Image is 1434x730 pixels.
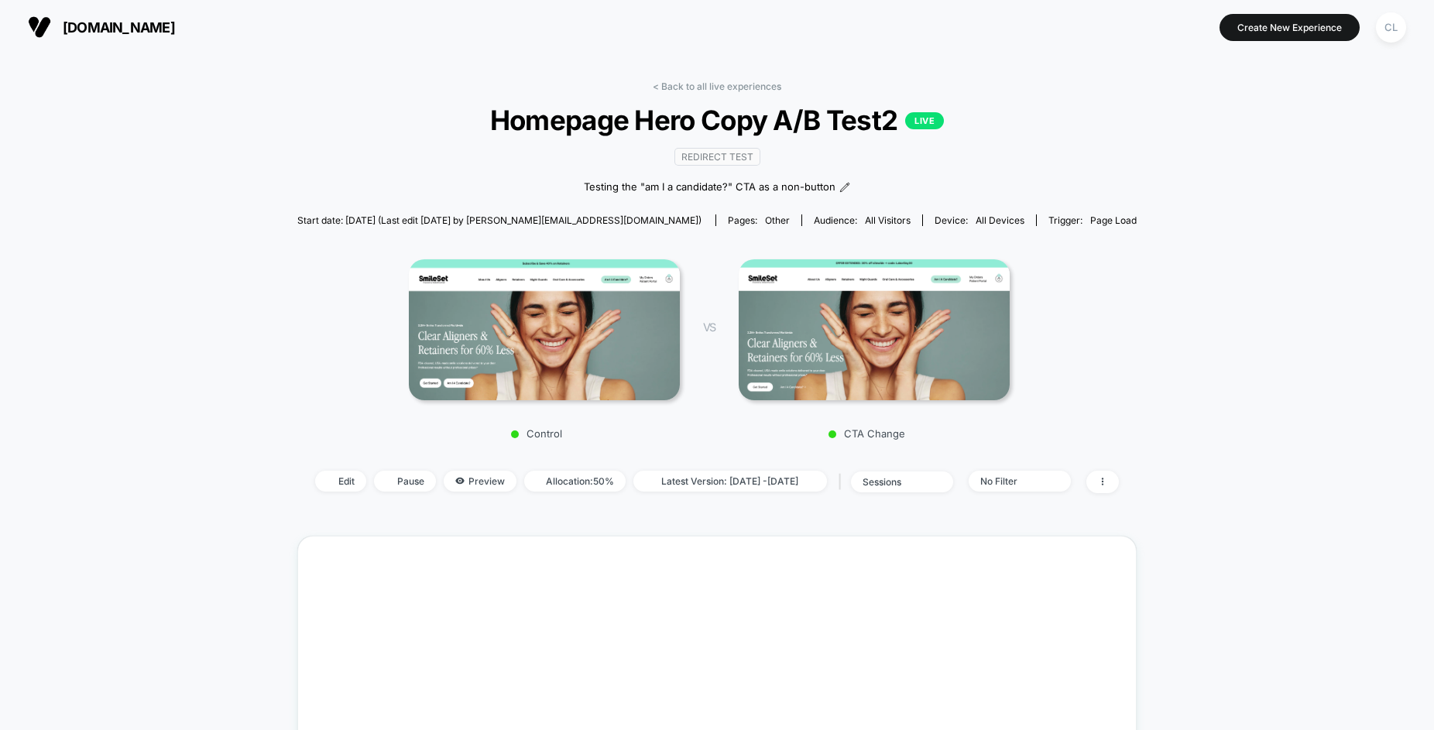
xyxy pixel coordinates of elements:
[409,259,680,400] img: Control main
[28,15,51,39] img: Visually logo
[865,214,911,226] span: All Visitors
[374,471,436,492] span: Pause
[1220,14,1360,41] button: Create New Experience
[703,320,715,334] span: VS
[444,471,516,492] span: Preview
[297,214,702,226] span: Start date: [DATE] (Last edit [DATE] by [PERSON_NAME][EMAIL_ADDRESS][DOMAIN_NAME])
[922,214,1036,226] span: Device:
[633,471,827,492] span: Latest Version: [DATE] - [DATE]
[1376,12,1406,43] div: CL
[524,471,626,492] span: Allocation: 50%
[739,259,1010,400] img: CTA Change main
[814,214,911,226] div: Audience:
[905,112,944,129] p: LIVE
[315,471,366,492] span: Edit
[23,15,180,39] button: [DOMAIN_NAME]
[584,180,835,195] span: Testing the "am I a candidate?" CTA as a non-button
[674,148,760,166] span: Redirect Test
[1048,214,1137,226] div: Trigger:
[835,471,851,493] span: |
[1371,12,1411,43] button: CL
[728,214,790,226] div: Pages:
[401,427,672,440] p: Control
[1090,214,1137,226] span: Page Load
[765,214,790,226] span: other
[653,81,781,92] a: < Back to all live experiences
[731,427,1002,440] p: CTA Change
[976,214,1024,226] span: all devices
[863,476,925,488] div: sessions
[339,104,1094,136] span: Homepage Hero Copy A/B Test2
[980,475,1042,487] div: No Filter
[63,19,175,36] span: [DOMAIN_NAME]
